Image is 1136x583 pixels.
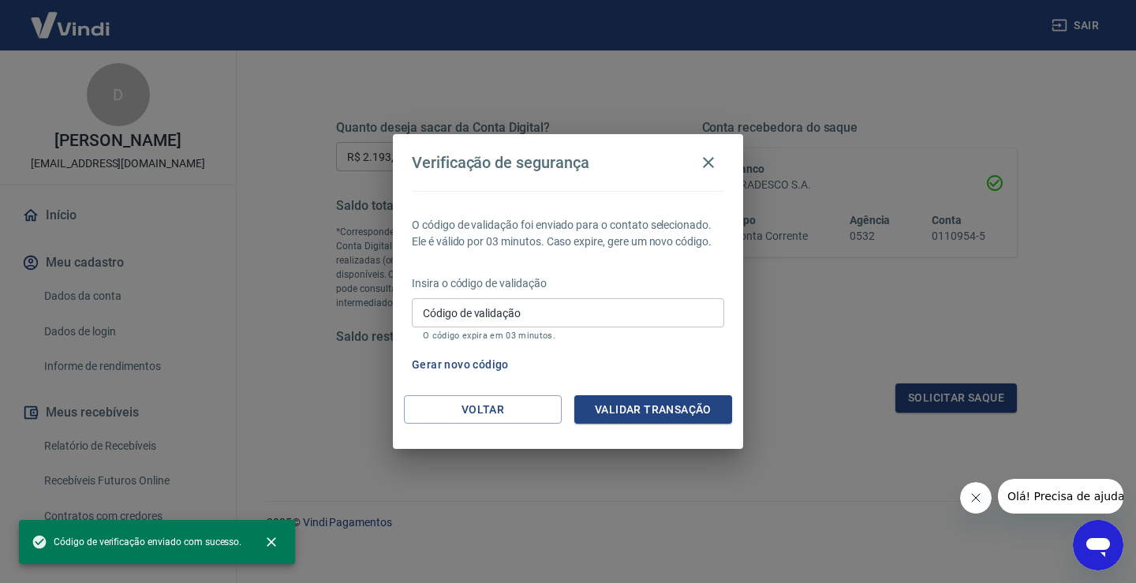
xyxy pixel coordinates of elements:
[412,275,724,292] p: Insira o código de validação
[32,534,241,550] span: Código de verificação enviado com sucesso.
[412,153,589,172] h4: Verificação de segurança
[998,479,1123,514] iframe: Mensagem da empresa
[574,395,732,424] button: Validar transação
[1073,520,1123,570] iframe: Botão para abrir a janela de mensagens
[412,217,724,250] p: O código de validação foi enviado para o contato selecionado. Ele é válido por 03 minutos. Caso e...
[254,525,289,559] button: close
[9,11,133,24] span: Olá! Precisa de ajuda?
[405,350,515,379] button: Gerar novo código
[960,482,992,514] iframe: Fechar mensagem
[423,331,713,341] p: O código expira em 03 minutos.
[404,395,562,424] button: Voltar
